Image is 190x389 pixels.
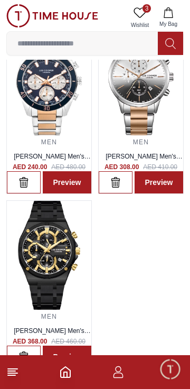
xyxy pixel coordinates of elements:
[127,4,153,31] a: 3Wishlist
[6,4,98,27] img: ...
[159,358,182,381] div: Chat Widget
[135,171,183,193] a: Preview
[104,163,139,171] h4: AED 308.00
[14,153,91,177] a: [PERSON_NAME] Men's Multi Function Blue Dial Watch - LC07948.590
[13,337,47,346] h4: AED 368.00
[7,26,91,135] img: ...
[142,4,151,13] span: 3
[14,327,91,351] a: [PERSON_NAME] Men's Multi Function Black Dial Watch - LC08171.650
[127,21,153,29] span: Wishlist
[155,20,182,28] span: My Bag
[104,153,183,177] a: [PERSON_NAME] Men's Multi Function Black/Silver Dial Watch - LC08042.550
[51,337,85,346] span: AED 460.00
[133,138,149,146] a: MEN
[99,26,183,135] img: ...
[153,4,184,31] button: My Bag
[59,366,72,378] a: Home
[7,201,91,310] img: ...
[13,163,47,171] h4: AED 240.00
[43,171,91,193] a: Preview
[51,163,85,171] span: AED 480.00
[41,138,57,146] a: MEN
[143,163,177,171] span: AED 410.00
[41,313,57,320] a: MEN
[43,346,91,368] a: Preview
